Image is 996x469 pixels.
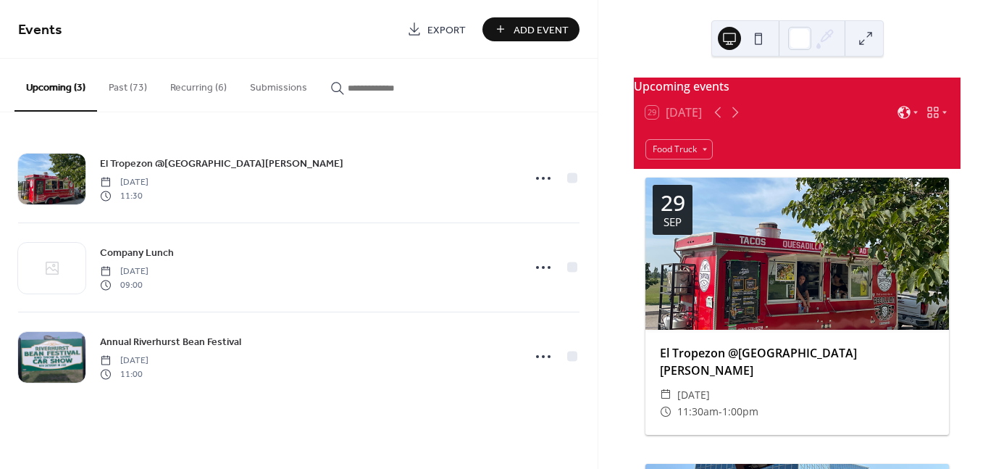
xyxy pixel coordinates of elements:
[719,403,722,420] span: -
[722,403,758,420] span: 1:00pm
[100,368,148,381] span: 11:00
[100,246,174,261] span: Company Lunch
[100,155,343,172] a: El Tropezon @[GEOGRAPHIC_DATA][PERSON_NAME]
[100,157,343,172] span: El Tropezon @[GEOGRAPHIC_DATA][PERSON_NAME]
[159,59,238,110] button: Recurring (6)
[677,403,719,420] span: 11:30am
[14,59,97,112] button: Upcoming (3)
[634,78,961,95] div: Upcoming events
[660,386,671,404] div: ​
[645,344,949,379] div: El Tropezon @[GEOGRAPHIC_DATA][PERSON_NAME]
[514,22,569,38] span: Add Event
[660,403,671,420] div: ​
[396,17,477,41] a: Export
[18,16,62,44] span: Events
[100,189,148,202] span: 11:30
[100,278,148,291] span: 09:00
[100,265,148,278] span: [DATE]
[238,59,319,110] button: Submissions
[100,335,241,350] span: Annual Riverhurst Bean Festival
[100,176,148,189] span: [DATE]
[427,22,466,38] span: Export
[97,59,159,110] button: Past (73)
[664,217,682,228] div: Sep
[100,354,148,368] span: [DATE]
[482,17,579,41] button: Add Event
[677,386,710,404] span: [DATE]
[661,192,685,214] div: 29
[100,333,241,350] a: Annual Riverhurst Bean Festival
[100,244,174,261] a: Company Lunch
